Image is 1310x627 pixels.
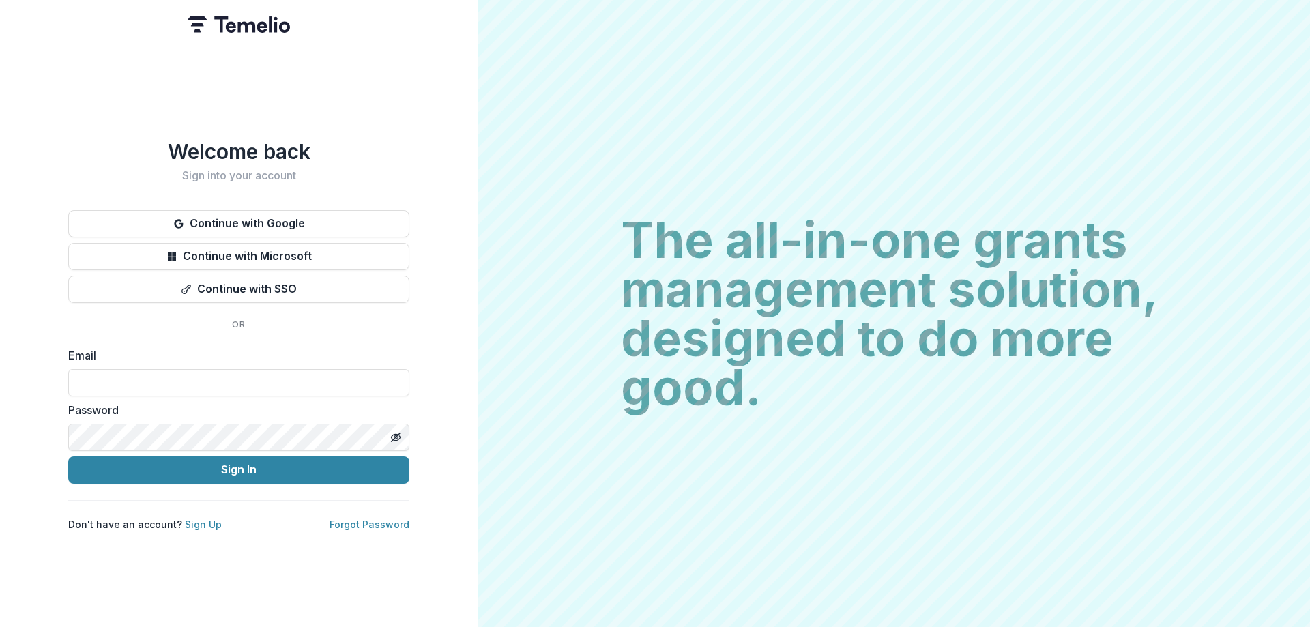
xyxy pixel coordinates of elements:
a: Sign Up [185,519,222,530]
p: Don't have an account? [68,517,222,531]
button: Continue with SSO [68,276,409,303]
button: Continue with Microsoft [68,243,409,270]
h2: Sign into your account [68,169,409,182]
label: Email [68,347,401,364]
button: Sign In [68,456,409,484]
button: Toggle password visibility [385,426,407,448]
h1: Welcome back [68,139,409,164]
label: Password [68,402,401,418]
button: Continue with Google [68,210,409,237]
img: Temelio [188,16,290,33]
a: Forgot Password [330,519,409,530]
